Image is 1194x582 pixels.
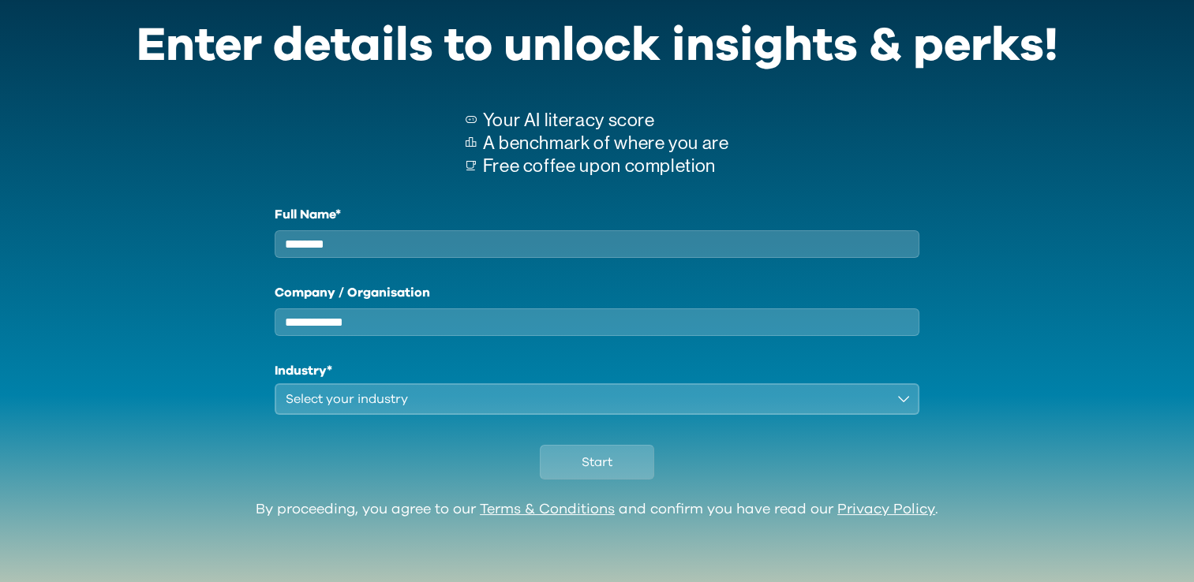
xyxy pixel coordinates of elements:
div: Select your industry [286,390,887,409]
div: By proceeding, you agree to our and confirm you have read our . [256,502,938,519]
h1: Industry* [275,361,920,380]
p: A benchmark of where you are [483,132,729,155]
div: Enter details to unlock insights & perks! [137,8,1058,84]
span: Start [582,453,612,472]
p: Free coffee upon completion [483,155,729,177]
button: Start [540,445,654,479]
label: Full Name* [275,205,920,224]
a: Privacy Policy [837,502,935,517]
label: Company / Organisation [275,283,920,302]
button: Select your industry [275,383,920,415]
p: Your AI literacy score [483,109,729,132]
a: Terms & Conditions [480,502,615,517]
